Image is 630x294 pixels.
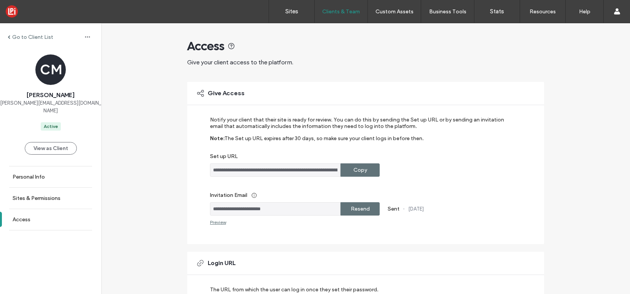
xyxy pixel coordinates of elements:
[388,206,399,212] label: Sent
[210,135,224,153] label: Note:
[187,59,293,66] span: Give your client access to the platform.
[210,188,511,202] label: Invitation Email
[353,163,367,177] label: Copy
[208,259,235,267] span: Login URL
[12,34,53,40] label: Go to Client List
[375,8,414,15] label: Custom Assets
[187,38,224,54] span: Access
[351,202,370,216] label: Resend
[27,91,75,99] span: [PERSON_NAME]
[17,5,33,12] span: Help
[285,8,298,15] label: Sites
[210,117,511,135] label: Notify your client that their site is ready for review. You can do this by sending the Set up URL...
[210,219,226,225] div: Preview
[25,142,77,155] button: View as Client
[208,89,245,97] span: Give Access
[530,8,556,15] label: Resources
[408,206,424,212] label: [DATE]
[35,54,66,85] div: CM
[429,8,466,15] label: Business Tools
[13,195,60,201] label: Sites & Permissions
[322,8,360,15] label: Clients & Team
[13,216,30,223] label: Access
[44,123,58,130] div: Active
[13,174,45,180] label: Personal Info
[490,8,504,15] label: Stats
[579,8,590,15] label: Help
[224,135,424,153] label: The Set up URL expires after 30 days, so make sure your client logs in before then.
[210,153,511,163] label: Set up URL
